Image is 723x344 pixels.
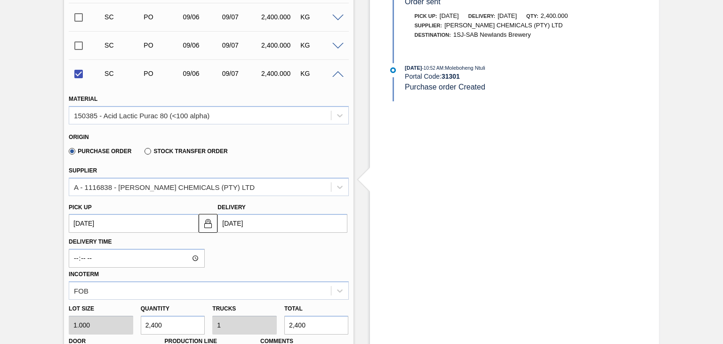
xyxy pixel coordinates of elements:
button: locked [199,214,217,233]
div: FOB [74,287,88,295]
div: 09/07/2025 [220,70,263,77]
div: Suggestion Created [102,13,145,21]
span: [DATE] [440,12,459,19]
label: Quantity [141,305,169,312]
span: [PERSON_NAME] CHEMICALS (PTY) LTD [444,22,562,29]
div: 09/07/2025 [220,41,263,49]
div: 09/06/2025 [181,13,224,21]
label: Purchase Order [69,148,131,155]
label: Delivery Time [69,235,205,249]
label: Material [69,96,97,102]
div: 2,400.000 [259,70,302,77]
div: 09/07/2025 [220,13,263,21]
label: Origin [69,134,89,140]
span: Delivery: [468,13,495,19]
div: 09/06/2025 [181,70,224,77]
div: 150385 - Acid Lactic Purac 80 (<100 alpha) [74,111,209,119]
div: Purchase order [141,70,184,77]
span: 2,400.000 [541,12,568,19]
div: Suggestion Created [102,70,145,77]
div: A - 1116838 - [PERSON_NAME] CHEMICALS (PTY) LTD [74,183,255,191]
label: Stock Transfer Order [145,148,227,155]
label: Trucks [212,305,236,312]
label: Lot size [69,302,133,316]
span: Supplier: [415,23,442,28]
div: KG [298,13,341,21]
div: 09/06/2025 [181,41,224,49]
img: locked [202,218,214,229]
label: Total [284,305,303,312]
span: Pick up: [415,13,437,19]
input: mm/dd/yyyy [69,214,199,233]
span: Purchase order Created [405,83,485,91]
div: 2,400.000 [259,13,302,21]
span: Destination: [415,32,451,38]
div: Purchase order [141,41,184,49]
span: [DATE] [405,65,422,71]
span: Qty: [526,13,538,19]
label: Pick up [69,204,92,211]
img: atual [390,67,396,73]
input: mm/dd/yyyy [217,214,347,233]
label: Delivery [217,204,246,211]
div: Suggestion Created [102,41,145,49]
span: 1SJ-SAB Newlands Brewery [453,31,531,38]
div: KG [298,70,341,77]
span: : Moleboheng Ntuli [443,65,485,71]
div: Portal Code: [405,73,628,80]
label: Incoterm [69,271,99,278]
div: KG [298,41,341,49]
div: 2,400.000 [259,41,302,49]
strong: 31301 [442,73,460,80]
span: - 10:52 AM [422,66,444,71]
div: Purchase order [141,13,184,21]
span: [DATE] [498,12,517,19]
label: Supplier [69,167,97,174]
